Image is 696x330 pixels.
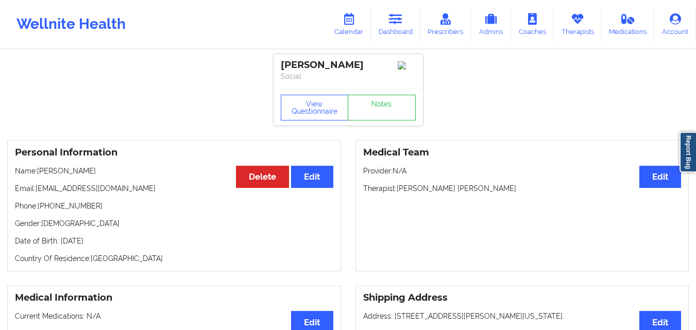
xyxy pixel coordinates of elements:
[554,7,602,41] a: Therapists
[371,7,420,41] a: Dashboard
[639,166,681,188] button: Edit
[471,7,511,41] a: Admins
[15,147,333,159] h3: Personal Information
[363,292,682,304] h3: Shipping Address
[291,166,333,188] button: Edit
[363,147,682,159] h3: Medical Team
[15,201,333,211] p: Phone: [PHONE_NUMBER]
[15,292,333,304] h3: Medical Information
[327,7,371,41] a: Calendar
[15,218,333,229] p: Gender: [DEMOGRAPHIC_DATA]
[511,7,554,41] a: Coaches
[420,7,471,41] a: Prescribers
[281,95,349,120] button: View Questionnaire
[15,166,333,176] p: Name: [PERSON_NAME]
[363,166,682,176] p: Provider: N/A
[236,166,289,188] button: Delete
[398,61,416,70] img: Image%2Fplaceholer-image.png
[680,132,696,172] a: Report Bug
[654,7,696,41] a: Account
[363,183,682,194] p: Therapist: [PERSON_NAME] [PERSON_NAME]
[15,311,333,321] p: Current Medications: N/A
[363,311,682,321] p: Address: [STREET_ADDRESS][PERSON_NAME][US_STATE].
[281,59,416,71] div: [PERSON_NAME]
[15,253,333,264] p: Country Of Residence: [GEOGRAPHIC_DATA]
[15,183,333,194] p: Email: [EMAIL_ADDRESS][DOMAIN_NAME]
[281,71,416,81] p: Social
[348,95,416,120] a: Notes
[15,236,333,246] p: Date of Birth: [DATE]
[602,7,655,41] a: Medications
